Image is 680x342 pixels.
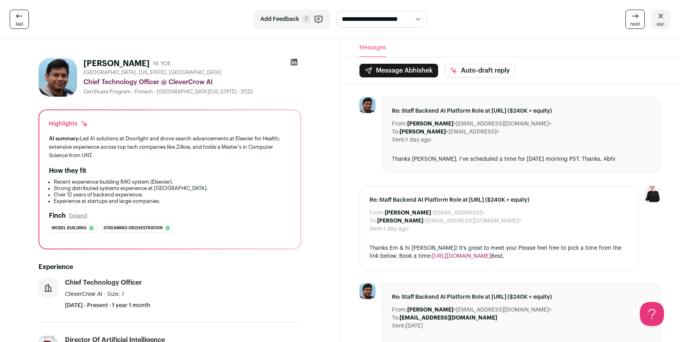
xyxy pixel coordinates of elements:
div: Certificate Program - Fintech - [GEOGRAPHIC_DATA][US_STATE] - 2022 [83,89,301,95]
iframe: Help Scout Beacon - Open [640,302,664,326]
span: Re: Staff Backend AI Platform Role at [URL] ($240K + equity) [392,107,651,115]
b: [PERSON_NAME] [407,307,453,313]
span: Streaming orchestration [104,224,163,232]
div: 16 YOE [153,60,171,68]
dt: To: [369,217,377,225]
span: last [16,21,23,27]
a: next [625,10,645,29]
div: Thanks Em & hi [PERSON_NAME]! It's great to meet you! Please feel free to pick a time from the li... [369,244,629,260]
dt: To: [392,128,400,136]
img: 4e4117fab3343c4c3bbae60a64e1b3902337afd73437305314047b8798ead224 [39,58,77,97]
div: Chief Technology Officer [65,278,142,287]
dd: 1 day ago [383,225,408,233]
div: Thanks [PERSON_NAME], I’ve scheduled a time for [DATE] morning PST. Thanks, Abhi [392,155,651,163]
span: Re: Staff Backend AI Platform Role at [URL] ($240K + equity) [369,196,629,204]
li: Over 12 years of backend experience. [54,192,291,198]
span: next [630,21,640,27]
dt: From: [392,120,407,128]
button: Auto-draft reply [445,64,515,77]
h2: Experience [39,262,301,272]
span: Re: Staff Backend AI Platform Role at [URL] ($240K + equity) [392,293,651,301]
b: [PERSON_NAME] [400,129,446,135]
img: 4e4117fab3343c4c3bbae60a64e1b3902337afd73437305314047b8798ead224 [359,283,376,299]
dd: <[EMAIL_ADDRESS][DOMAIN_NAME]> [407,120,552,128]
span: Add Feedback [260,15,299,23]
li: Recent experience building RAG system (Elsevier). [54,179,291,185]
dd: [DATE] [406,322,423,330]
dd: 1 day ago [406,136,431,144]
span: Model building [52,224,87,232]
img: 4e4117fab3343c4c3bbae60a64e1b3902337afd73437305314047b8798ead224 [359,97,376,113]
h2: How they fit [49,166,86,176]
dt: Sent: [369,225,383,233]
li: Strong distributed systems experience at [GEOGRAPHIC_DATA]. [54,185,291,192]
button: Messages [359,39,386,57]
a: last [10,10,29,29]
span: [GEOGRAPHIC_DATA], [US_STATE], [GEOGRAPHIC_DATA] [83,69,221,76]
b: [PERSON_NAME] [407,121,453,127]
dt: From: [392,306,407,314]
button: Expand [69,212,87,219]
a: esc [651,10,670,29]
div: Chief Technology Officer @ CleverCrow AI [83,77,301,87]
li: Experience at startups and large companies. [54,198,291,204]
dd: <[EMAIL_ADDRESS]> [385,209,485,217]
b: [EMAIL_ADDRESS][DOMAIN_NAME] [400,315,497,321]
span: esc [657,21,665,27]
dt: To: [392,314,400,322]
img: 9240684-medium_jpg [645,186,661,202]
span: · Size: 1 [104,291,124,297]
span: CleverCrow AI [65,291,102,297]
b: [PERSON_NAME] [377,218,423,224]
dt: From: [369,209,385,217]
dd: <[EMAIL_ADDRESS][DOMAIN_NAME]> [407,306,552,314]
span: AI summary: [49,136,80,141]
dd: <[EMAIL_ADDRESS]> [400,128,499,136]
div: Led AI solutions at Doorlight and drove search advancements at Elsevier for Health; extensive exp... [49,134,291,160]
button: Add Feedback F [254,10,330,29]
a: [URL][DOMAIN_NAME] [432,253,491,259]
span: F [302,15,311,23]
h2: Finch [49,211,66,221]
div: Highlights [49,120,89,128]
dd: <[EMAIL_ADDRESS][DOMAIN_NAME]> [377,217,522,225]
dt: Sent: [392,136,406,144]
h1: [PERSON_NAME] [83,58,150,69]
span: [DATE] - Present · 1 year 1 month [65,302,150,310]
b: [PERSON_NAME] [385,210,431,216]
img: company-logo-placeholder-414d4e2ec0e2ddebbe968bf319fdfe5acfe0c9b87f798d344e800bc9a89632a0.png [39,279,57,297]
dt: Sent: [392,322,406,330]
button: Message Abhishek [359,64,438,77]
